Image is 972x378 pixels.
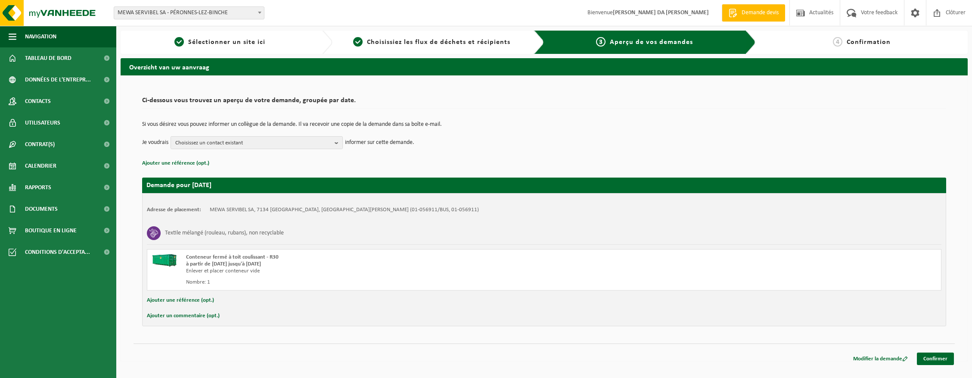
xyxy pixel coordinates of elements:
span: Aperçu de vos demandes [610,39,693,46]
div: Nombre: 1 [186,279,579,286]
span: 4 [833,37,842,47]
span: Sélectionner un site ici [188,39,265,46]
span: 1 [174,37,184,47]
td: MEWA SERVIBEL SA, 7134 [GEOGRAPHIC_DATA], [GEOGRAPHIC_DATA][PERSON_NAME] (01-056911/BUS, 01-056911) [210,206,479,213]
a: Demande devis [722,4,785,22]
span: Conditions d'accepta... [25,241,90,263]
h2: Overzicht van uw aanvraag [121,58,968,75]
span: Calendrier [25,155,56,177]
a: 1Sélectionner un site ici [125,37,315,47]
span: Tableau de bord [25,47,71,69]
span: 3 [596,37,606,47]
span: Données de l'entrepr... [25,69,91,91]
span: Documents [25,198,58,220]
strong: Adresse de placement: [147,207,201,212]
span: Confirmation [847,39,891,46]
div: Enlever et placer conteneur vide [186,268,579,275]
a: Confirmer [917,353,954,365]
span: MEWA SERVIBEL SA - PÉRONNES-LEZ-BINCHE [114,6,264,19]
span: Navigation [25,26,56,47]
span: Demande devis [739,9,781,17]
span: Choisissiez les flux de déchets et récipients [367,39,510,46]
p: informer sur cette demande. [345,136,414,149]
span: Boutique en ligne [25,220,77,241]
a: Modifier la demande [847,353,914,365]
strong: à partir de [DATE] jusqu'à [DATE] [186,261,261,267]
a: 2Choisissiez les flux de déchets et récipients [337,37,527,47]
span: Rapports [25,177,51,198]
span: Conteneur fermé à toit coulissant - R30 [186,254,279,260]
img: HK-XR-30-GN-00.png [152,254,177,267]
span: Choisissez un contact existant [175,137,331,150]
button: Ajouter une référence (opt.) [142,158,209,169]
strong: Demande pour [DATE] [146,182,211,189]
p: Si vous désirez vous pouvez informer un collègue de la demande. Il va recevoir une copie de la de... [142,122,946,128]
strong: [PERSON_NAME] DA [PERSON_NAME] [613,9,709,16]
span: Contrat(s) [25,134,55,155]
button: Choisissez un contact existant [171,136,343,149]
p: Je voudrais [142,136,168,149]
button: Ajouter un commentaire (opt.) [147,310,220,322]
span: Utilisateurs [25,112,60,134]
button: Ajouter une référence (opt.) [147,295,214,306]
span: MEWA SERVIBEL SA - PÉRONNES-LEZ-BINCHE [114,7,264,19]
h3: Textile mélangé (rouleau, rubans), non recyclable [165,226,284,240]
h2: Ci-dessous vous trouvez un aperçu de votre demande, groupée par date. [142,97,946,109]
span: Contacts [25,91,51,112]
span: 2 [353,37,363,47]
